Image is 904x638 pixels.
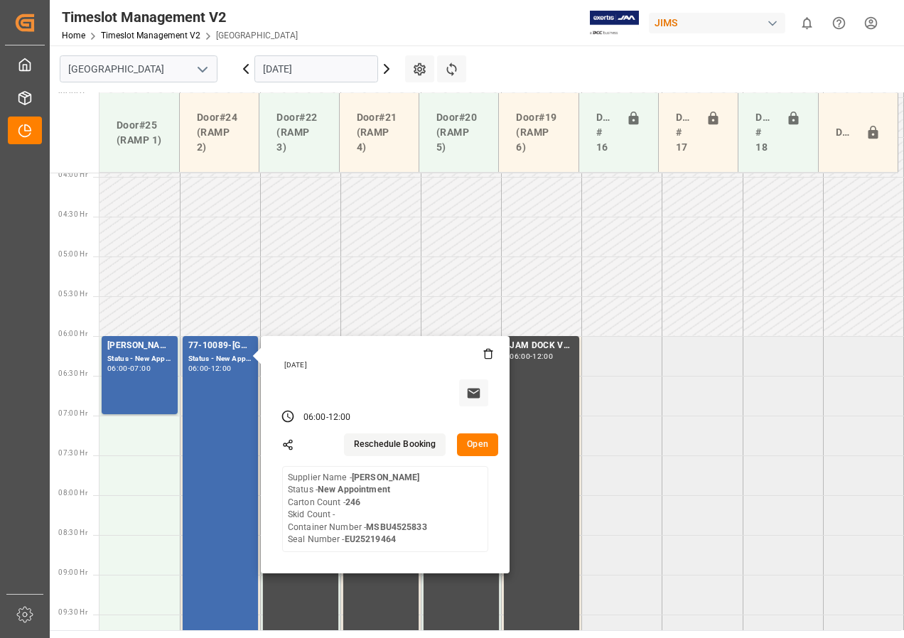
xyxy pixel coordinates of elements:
a: Timeslot Management V2 [101,31,200,40]
div: Door#25 (RAMP 1) [111,112,168,153]
span: 05:30 Hr [58,290,87,298]
button: Help Center [823,7,855,39]
b: EU25219464 [345,534,396,544]
div: - [208,365,210,372]
div: Timeslot Management V2 [62,6,298,28]
div: Door#23 [830,119,860,146]
div: Door#24 (RAMP 2) [191,104,247,161]
div: Door#21 (RAMP 4) [351,104,407,161]
button: show 0 new notifications [791,7,823,39]
span: 06:30 Hr [58,369,87,377]
span: 08:30 Hr [58,529,87,536]
div: [DATE] [279,360,494,370]
div: Door#22 (RAMP 3) [271,104,327,161]
b: 246 [345,497,360,507]
span: 09:00 Hr [58,568,87,576]
input: Type to search/select [60,55,217,82]
div: 12:00 [211,365,232,372]
div: 12:00 [532,353,553,359]
div: Supplier Name - Status - Carton Count - Skid Count - Container Number - Seal Number - [288,472,427,546]
div: [PERSON_NAME] [107,339,172,353]
div: 12:00 [328,411,351,424]
span: 07:30 Hr [58,449,87,457]
div: Doors # 17 [670,104,700,161]
button: Open [457,433,498,456]
b: MSBU4525833 [366,522,426,532]
span: 06:00 Hr [58,330,87,337]
span: 09:30 Hr [58,608,87,616]
span: 08:00 Hr [58,489,87,497]
div: 06:00 [188,365,209,372]
div: Status - New Appointment [107,353,172,365]
b: New Appointment [318,485,390,494]
button: JIMS [649,9,791,36]
img: Exertis%20JAM%20-%20Email%20Logo.jpg_1722504956.jpg [590,11,639,36]
div: Doors # 16 [591,104,620,161]
div: Door#19 (RAMP 6) [510,104,566,161]
span: 04:30 Hr [58,210,87,218]
div: 06:00 [107,365,128,372]
span: 07:00 Hr [58,409,87,417]
div: 07:00 [130,365,151,372]
button: Reschedule Booking [344,433,446,456]
div: 06:00 [510,353,530,359]
b: [PERSON_NAME] [352,472,420,482]
div: JIMS [649,13,785,33]
div: Door#20 (RAMP 5) [431,104,487,161]
div: Doors # 18 [750,104,780,161]
div: Status - New Appointment [188,353,252,365]
div: 06:00 [303,411,326,424]
div: 77-10089-[GEOGRAPHIC_DATA](IN01/76 lines) [188,339,252,353]
a: Home [62,31,85,40]
span: 05:00 Hr [58,250,87,258]
div: - [530,353,532,359]
div: - [128,365,130,372]
button: open menu [191,58,212,80]
input: DD-MM-YYYY [254,55,378,82]
div: JAM DOCK VOLUME CONTROL [510,339,574,353]
div: - [326,411,328,424]
span: 04:00 Hr [58,171,87,178]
